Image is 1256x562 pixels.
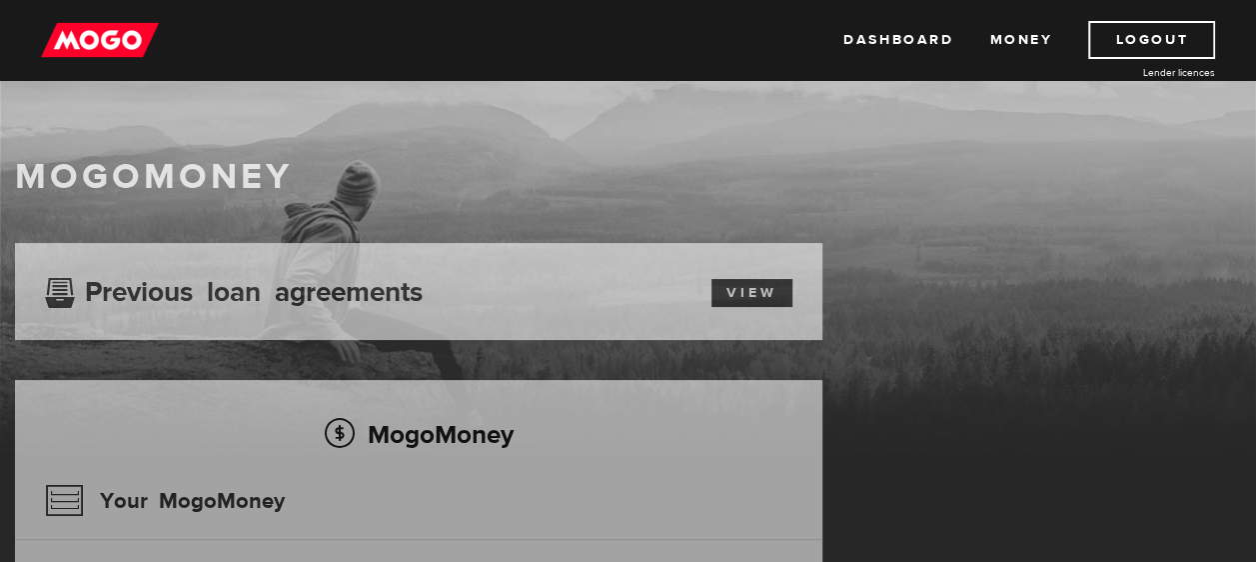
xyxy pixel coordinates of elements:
img: mogo_logo-11ee424be714fa7cbb0f0f49df9e16ec.png [41,21,159,59]
a: Money [989,21,1052,59]
a: Lender licences [1065,65,1215,80]
a: Dashboard [843,21,953,59]
a: Logout [1088,21,1215,59]
a: View [711,279,792,307]
h3: Your MogoMoney [45,475,285,527]
h2: MogoMoney [45,413,792,455]
h3: Previous loan agreements [45,276,423,302]
h1: MogoMoney [15,156,1241,198]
